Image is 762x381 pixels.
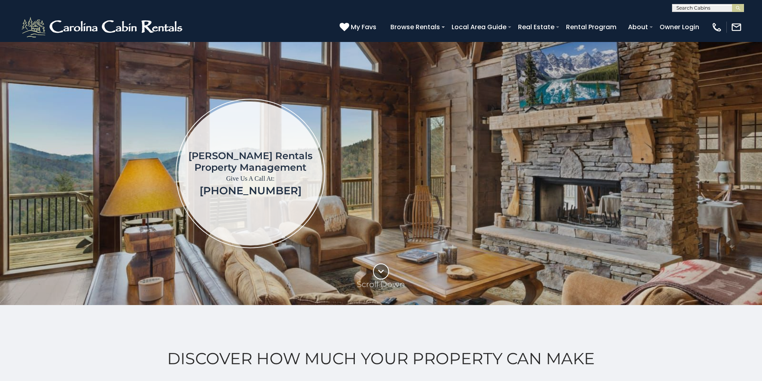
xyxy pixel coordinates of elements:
a: Local Area Guide [448,20,510,34]
a: Browse Rentals [386,20,444,34]
a: About [624,20,652,34]
p: Give Us A Call At: [188,173,312,184]
a: Rental Program [562,20,620,34]
img: mail-regular-white.png [731,22,742,33]
a: My Favs [340,22,378,32]
iframe: New Contact Form [454,66,715,281]
a: Real Estate [514,20,558,34]
img: White-1-2.png [20,15,186,39]
a: [PHONE_NUMBER] [200,184,302,197]
h2: Discover How Much Your Property Can Make [20,349,742,368]
span: My Favs [351,22,376,32]
h1: [PERSON_NAME] Rentals Property Management [188,150,312,173]
img: phone-regular-white.png [711,22,722,33]
a: Owner Login [656,20,703,34]
p: Scroll Down [357,279,405,289]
